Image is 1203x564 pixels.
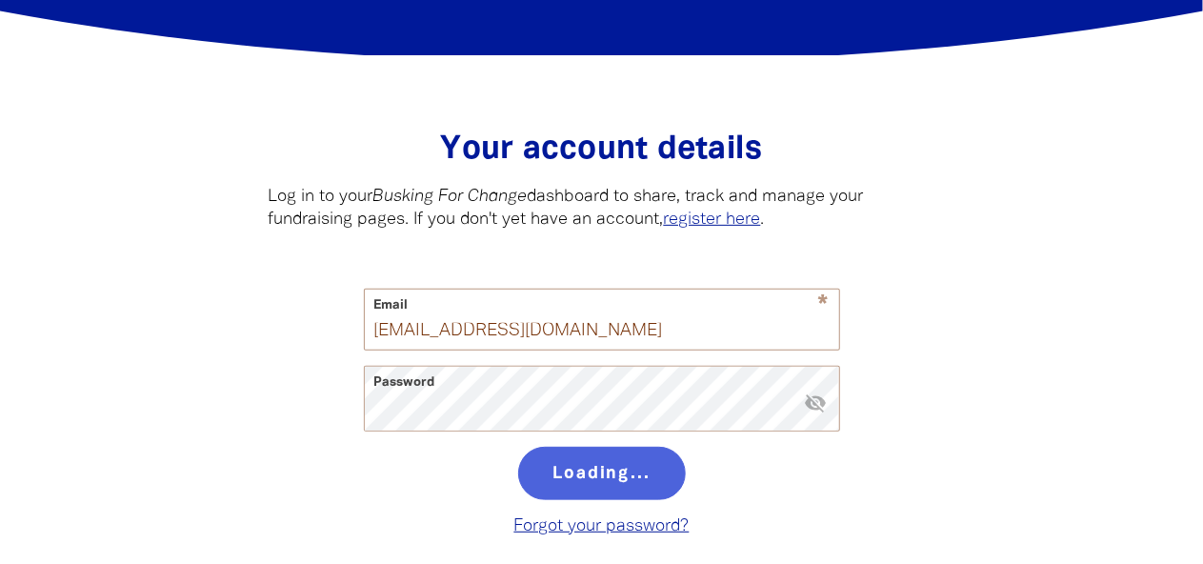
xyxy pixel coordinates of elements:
[805,392,828,417] button: visibility_off
[805,392,828,414] i: Hide password
[514,518,690,534] a: Forgot your password?
[664,211,761,228] a: register here
[441,135,763,165] span: Your account details
[373,189,528,205] em: Busking For Change
[269,186,935,232] p: Log in to your dashboard to share, track and manage your fundraising pages. If you don't yet have...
